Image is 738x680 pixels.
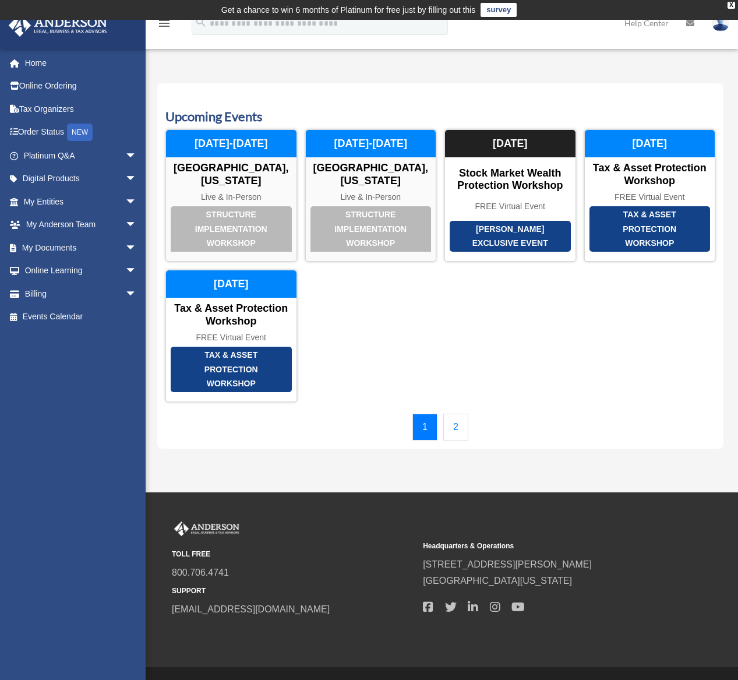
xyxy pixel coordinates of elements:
a: menu [157,20,171,30]
a: My Anderson Teamarrow_drop_down [8,213,154,237]
div: [DATE]-[DATE] [166,130,296,158]
div: Tax & Asset Protection Workshop [585,162,715,187]
div: [GEOGRAPHIC_DATA], [US_STATE] [306,162,436,187]
a: Digital Productsarrow_drop_down [8,167,154,191]
img: Anderson Advisors Platinum Portal [5,14,111,37]
small: Headquarters & Operations [423,540,666,552]
img: User Pic [712,15,729,31]
small: SUPPORT [172,585,415,597]
a: Tax & Asset Protection Workshop Tax & Asset Protection Workshop FREE Virtual Event [DATE] [165,270,297,402]
div: [DATE] [166,270,296,298]
a: Online Learningarrow_drop_down [8,259,154,283]
div: NEW [67,124,93,141]
a: Online Ordering [8,75,154,98]
div: FREE Virtual Event [166,333,296,343]
img: Anderson Advisors Platinum Portal [172,522,242,537]
a: Tax & Asset Protection Workshop Tax & Asset Protection Workshop FREE Virtual Event [DATE] [584,129,716,262]
a: My Entitiesarrow_drop_down [8,190,154,213]
span: arrow_drop_down [125,236,149,260]
a: Events Calendar [8,305,149,329]
div: FREE Virtual Event [585,192,715,202]
h3: Upcoming Events [165,108,715,126]
div: FREE Virtual Event [445,202,575,212]
a: Home [8,51,154,75]
div: [DATE] [585,130,715,158]
a: Tax Organizers [8,97,154,121]
a: survey [481,3,517,17]
span: arrow_drop_down [125,259,149,283]
div: Live & In-Person [306,192,436,202]
a: 800.706.4741 [172,568,229,577]
a: [STREET_ADDRESS][PERSON_NAME] [423,559,592,569]
div: Tax & Asset Protection Workshop [171,347,292,392]
a: My Documentsarrow_drop_down [8,236,154,259]
span: arrow_drop_down [125,144,149,168]
a: 1 [412,414,437,441]
a: Structure Implementation Workshop [GEOGRAPHIC_DATA], [US_STATE] Live & In-Person [DATE]-[DATE] [305,129,437,262]
div: [GEOGRAPHIC_DATA], [US_STATE] [166,162,296,187]
a: [EMAIL_ADDRESS][DOMAIN_NAME] [172,604,330,614]
a: Order StatusNEW [8,121,154,145]
div: Structure Implementation Workshop [310,206,432,252]
small: TOLL FREE [172,548,415,561]
i: menu [157,16,171,30]
a: [GEOGRAPHIC_DATA][US_STATE] [423,576,572,586]
a: Platinum Q&Aarrow_drop_down [8,144,154,167]
a: Billingarrow_drop_down [8,282,154,305]
div: [DATE]-[DATE] [306,130,436,158]
span: arrow_drop_down [125,190,149,214]
div: Live & In-Person [166,192,296,202]
div: Get a chance to win 6 months of Platinum for free just by filling out this [221,3,476,17]
div: Tax & Asset Protection Workshop [589,206,711,252]
i: search [195,16,207,29]
a: Structure Implementation Workshop [GEOGRAPHIC_DATA], [US_STATE] Live & In-Person [DATE]-[DATE] [165,129,297,262]
span: arrow_drop_down [125,167,149,191]
div: Tax & Asset Protection Workshop [166,302,296,327]
div: [DATE] [445,130,575,158]
div: Stock Market Wealth Protection Workshop [445,167,575,192]
a: 2 [443,414,468,441]
div: close [728,2,735,9]
div: Structure Implementation Workshop [171,206,292,252]
span: arrow_drop_down [125,282,149,306]
div: [PERSON_NAME] Exclusive Event [450,221,571,252]
span: arrow_drop_down [125,213,149,237]
a: [PERSON_NAME] Exclusive Event Stock Market Wealth Protection Workshop FREE Virtual Event [DATE] [444,129,576,262]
